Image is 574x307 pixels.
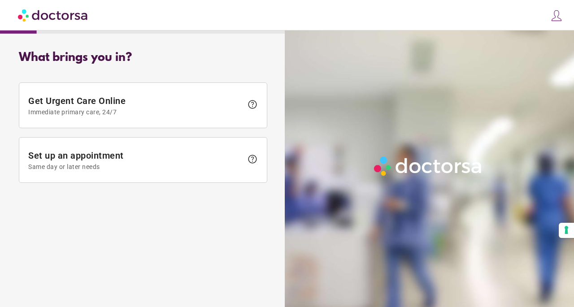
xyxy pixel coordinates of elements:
div: What brings you in? [19,51,267,65]
img: Doctorsa.com [18,5,89,25]
span: Same day or later needs [28,163,243,170]
img: icons8-customer-100.png [550,9,563,22]
span: help [247,154,258,164]
span: Immediate primary care, 24/7 [28,108,243,116]
span: Get Urgent Care Online [28,95,243,116]
button: Your consent preferences for tracking technologies [559,223,574,238]
img: Logo-Doctorsa-trans-White-partial-flat.png [371,153,486,179]
span: Set up an appointment [28,150,243,170]
span: help [247,99,258,110]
